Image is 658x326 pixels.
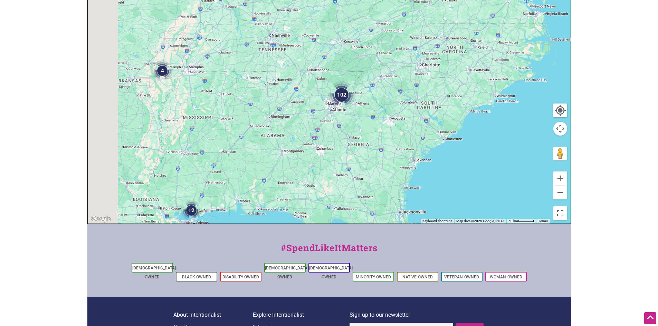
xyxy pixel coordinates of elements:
[456,219,504,223] span: Map data ©2025 Google, INEGI
[553,147,567,160] button: Drag Pegman onto the map to open Street View
[253,310,350,319] p: Explore Intentionalist
[152,60,173,81] div: 4
[265,266,310,279] a: [DEMOGRAPHIC_DATA]-Owned
[553,206,568,221] button: Toggle fullscreen view
[553,186,567,199] button: Zoom out
[89,215,112,224] a: Open this area in Google Maps (opens a new window)
[222,275,259,279] a: Disability-Owned
[538,219,548,223] a: Terms (opens in new tab)
[508,219,518,223] span: 50 km
[173,310,253,319] p: About Intentionalist
[328,81,355,109] div: 102
[644,312,656,324] div: Scroll Back to Top
[132,266,177,279] a: [DEMOGRAPHIC_DATA]-Owned
[553,171,567,185] button: Zoom in
[181,200,202,221] div: 12
[309,266,354,279] a: [DEMOGRAPHIC_DATA]-Owned
[402,275,433,279] a: Native-Owned
[356,275,391,279] a: Minority-Owned
[422,219,452,224] button: Keyboard shortcuts
[444,275,479,279] a: Veteran-Owned
[89,215,112,224] img: Google
[350,310,485,319] p: Sign up to our newsletter
[506,219,536,224] button: Map Scale: 50 km per 42 pixels
[490,275,522,279] a: Woman-Owned
[553,122,567,136] button: Map camera controls
[87,241,571,261] div: #SpendLikeItMatters
[553,103,567,117] button: Your Location
[182,275,211,279] a: Black-Owned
